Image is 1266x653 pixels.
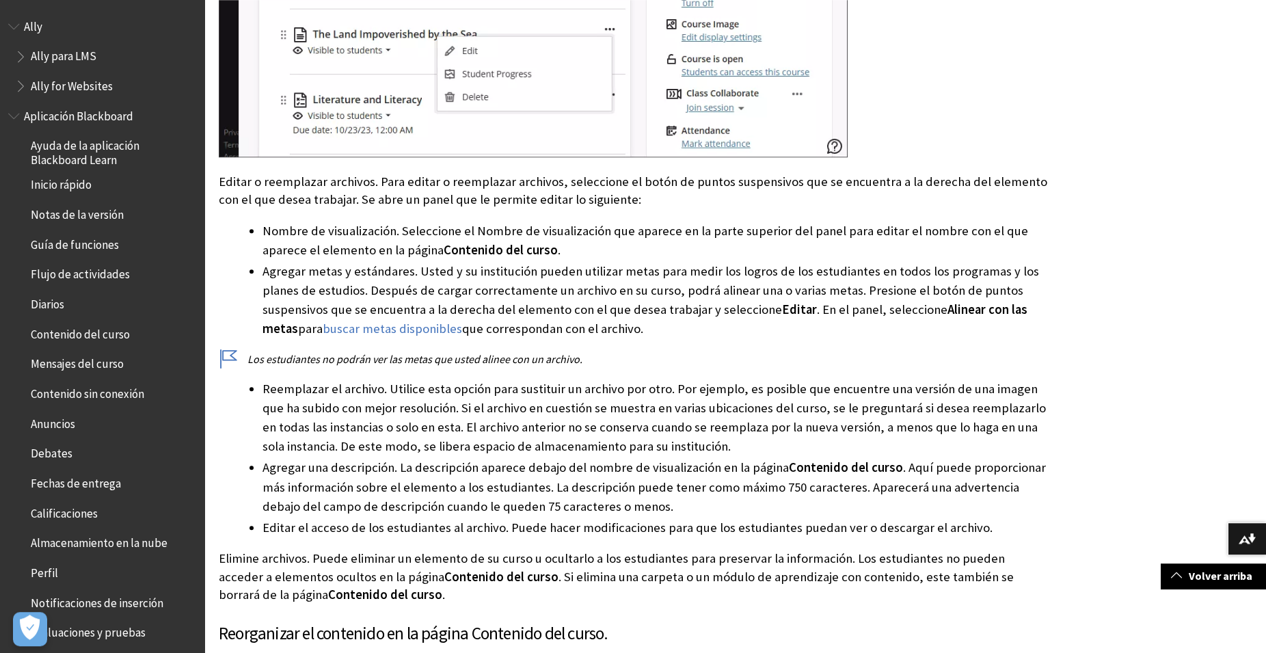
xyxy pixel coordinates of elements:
[262,222,1050,260] li: Nombre de visualización. Seleccione el Nombre de visualización que aparece en la parte superior d...
[262,262,1050,338] li: Agregar metas y estándares. Usted y su institución pueden utilizar metas para medir los logros de...
[24,15,42,34] span: Ally
[31,45,96,64] span: Ally para LMS
[31,293,64,311] span: Diarios
[262,518,1050,537] li: Editar el acceso de los estudiantes al archivo. Puede hacer modificaciones para que los estudiant...
[31,353,124,371] span: Mensajes del curso
[31,532,167,550] span: Almacenamiento en la nube
[444,569,558,585] span: Contenido del curso
[444,242,558,258] span: Contenido del curso
[31,263,130,282] span: Flujo de actividades
[24,105,133,123] span: Aplicación Blackboard
[31,75,113,93] span: Ally for Websites
[31,233,119,252] span: Guía de funciones
[219,550,1050,604] p: Elimine archivos. Puede eliminar un elemento de su curso u ocultarlo a los estudiantes para prese...
[219,351,1050,367] p: Los estudiantes no podrán ver las metas que usted alinee con un archivo.
[31,442,72,461] span: Debates
[262,458,1050,516] li: Agregar una descripción. La descripción aparece debajo del nombre de visualización en la página ....
[31,561,58,580] span: Perfil
[31,323,130,341] span: Contenido del curso
[31,135,196,167] span: Ayuda de la aplicación Blackboard Learn
[328,587,442,602] span: Contenido del curso
[31,472,121,490] span: Fechas de entrega
[219,173,1050,209] p: Editar o reemplazar archivos. Para editar o reemplazar archivos, seleccione el botón de puntos su...
[31,622,146,640] span: Evaluaciones y pruebas
[1161,563,1266,589] a: Volver arriba
[789,459,903,475] span: Contenido del curso
[31,502,98,520] span: Calificaciones
[31,412,75,431] span: Anuncios
[31,382,144,401] span: Contenido sin conexión
[219,621,1050,647] h3: Reorganizar el contenido en la página Contenido del curso.
[31,203,124,222] span: Notas de la versión
[262,379,1050,456] li: Reemplazar el archivo. Utilice esta opción para sustituir un archivo por otro. Por ejemplo, es po...
[31,591,163,610] span: Notificaciones de inserción
[31,174,92,192] span: Inicio rápido
[782,302,817,317] span: Editar
[8,15,197,98] nav: Book outline for Anthology Ally Help
[323,321,462,337] a: buscar metas disponibles
[13,612,47,646] button: Abrir preferencias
